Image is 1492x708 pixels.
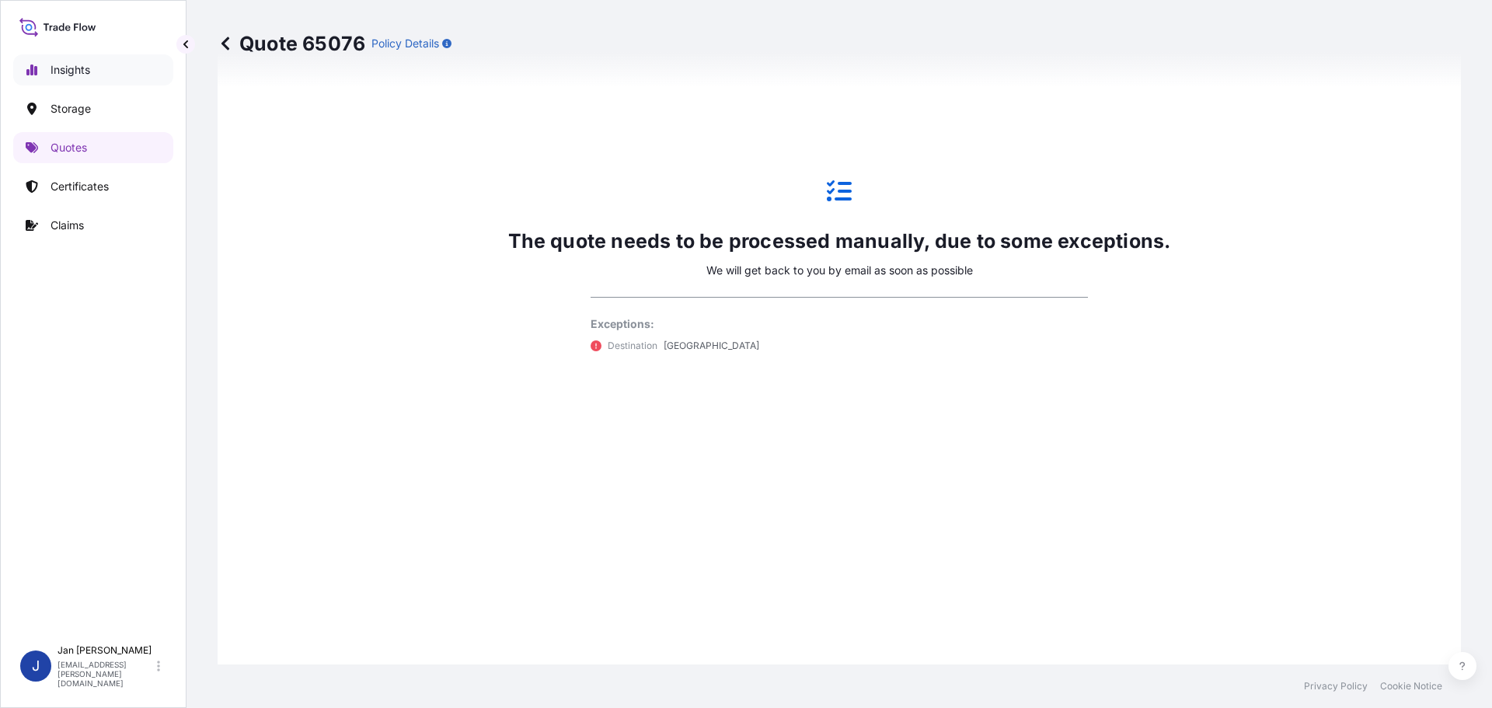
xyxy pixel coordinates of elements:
p: [GEOGRAPHIC_DATA] [664,338,759,354]
a: Storage [13,93,173,124]
p: Exceptions: [591,316,1088,332]
p: Insights [51,62,90,78]
a: Quotes [13,132,173,163]
p: [EMAIL_ADDRESS][PERSON_NAME][DOMAIN_NAME] [58,660,154,688]
p: Quotes [51,140,87,155]
p: Certificates [51,179,109,194]
a: Insights [13,54,173,85]
p: Storage [51,101,91,117]
p: Quote 65076 [218,31,365,56]
a: Certificates [13,171,173,202]
a: Cookie Notice [1380,680,1442,692]
a: Claims [13,210,173,241]
p: The quote needs to be processed manually, due to some exceptions. [508,228,1171,253]
p: Destination [608,338,657,354]
a: Privacy Policy [1304,680,1368,692]
p: Policy Details [371,36,439,51]
p: Jan [PERSON_NAME] [58,644,154,657]
p: Claims [51,218,84,233]
span: J [32,658,40,674]
p: We will get back to you by email as soon as possible [706,263,973,278]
